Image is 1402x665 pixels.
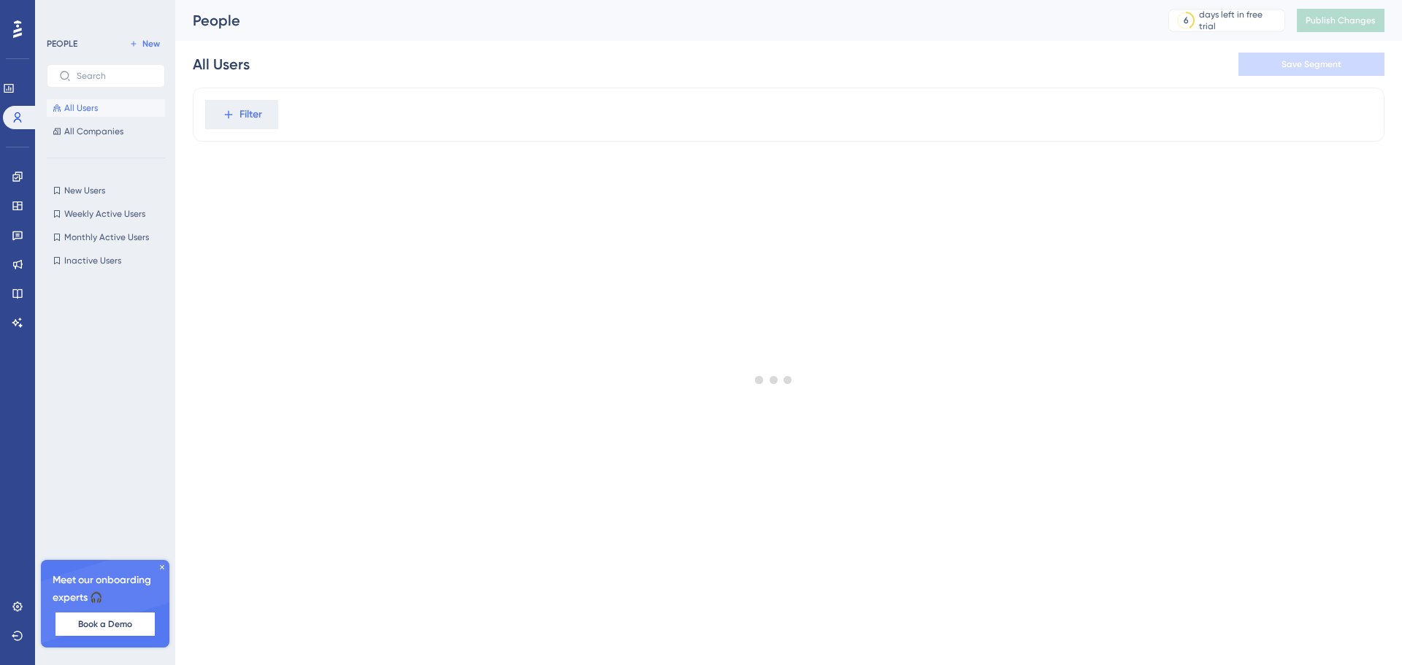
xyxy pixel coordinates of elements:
[47,99,165,117] button: All Users
[64,126,123,137] span: All Companies
[1297,9,1384,32] button: Publish Changes
[64,231,149,243] span: Monthly Active Users
[47,252,165,269] button: Inactive Users
[64,208,145,220] span: Weekly Active Users
[1282,58,1341,70] span: Save Segment
[1306,15,1376,26] span: Publish Changes
[47,123,165,140] button: All Companies
[55,612,155,636] button: Book a Demo
[193,54,250,74] div: All Users
[77,71,153,81] input: Search
[47,205,165,223] button: Weekly Active Users
[78,618,132,630] span: Book a Demo
[193,10,1132,31] div: People
[1199,9,1280,32] div: days left in free trial
[142,38,160,50] span: New
[64,255,121,266] span: Inactive Users
[47,182,165,199] button: New Users
[1238,53,1384,76] button: Save Segment
[124,35,165,53] button: New
[64,102,98,114] span: All Users
[1184,15,1189,26] div: 6
[64,185,105,196] span: New Users
[53,572,158,607] span: Meet our onboarding experts 🎧
[47,38,77,50] div: PEOPLE
[47,228,165,246] button: Monthly Active Users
